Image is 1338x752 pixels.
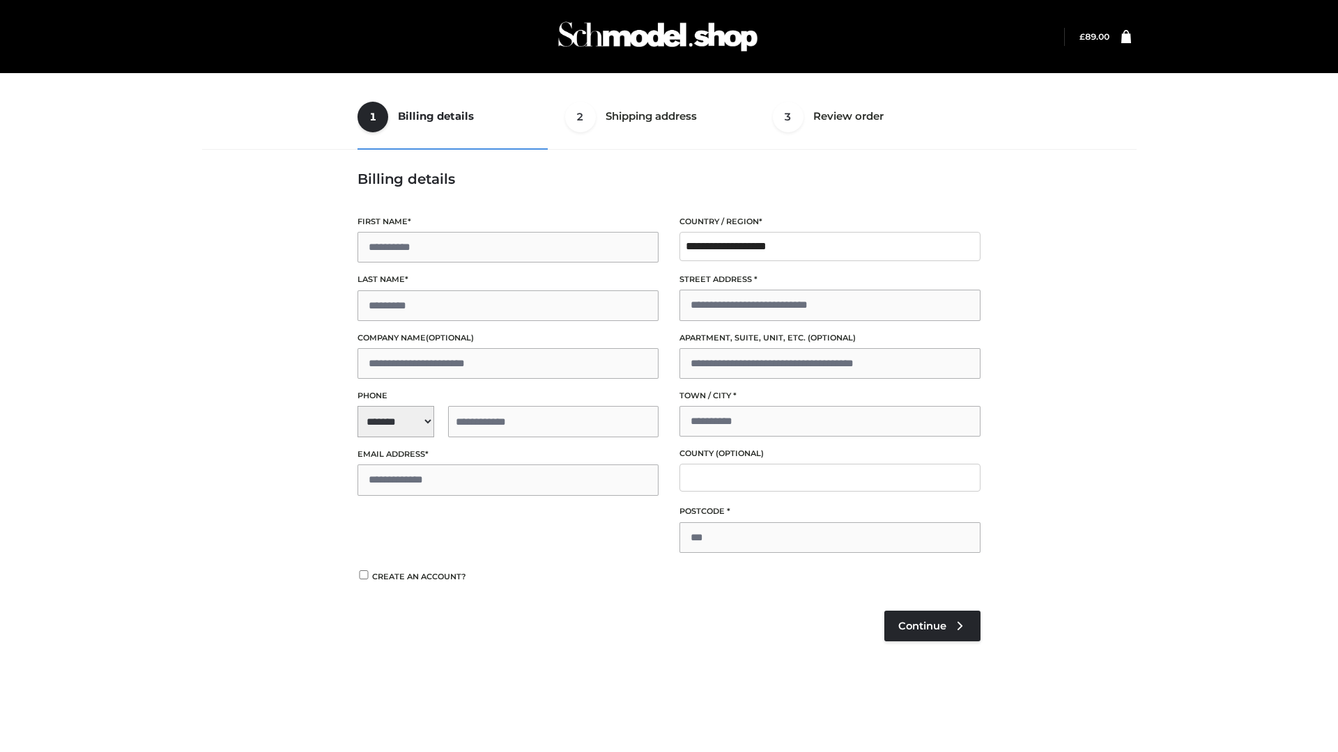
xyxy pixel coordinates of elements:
[553,9,762,64] img: Schmodel Admin 964
[679,389,981,402] label: Town / City
[426,333,474,343] span: (optional)
[679,215,981,228] label: Country / Region
[898,620,946,632] span: Continue
[357,389,659,402] label: Phone
[357,171,981,187] h3: Billing details
[808,333,856,343] span: (optional)
[372,572,466,581] span: Create an account?
[357,570,370,579] input: Create an account?
[357,215,659,228] label: First name
[1079,31,1085,42] span: £
[679,505,981,518] label: Postcode
[1079,31,1109,42] a: £89.00
[357,273,659,286] label: Last name
[357,331,659,345] label: Company name
[679,331,981,345] label: Apartment, suite, unit, etc.
[679,273,981,286] label: Street address
[357,448,659,461] label: Email address
[884,611,981,641] a: Continue
[1079,31,1109,42] bdi: 89.00
[679,447,981,460] label: County
[716,448,764,458] span: (optional)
